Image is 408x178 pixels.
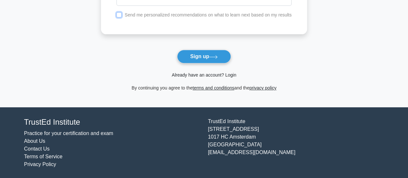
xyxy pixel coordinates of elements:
[172,72,236,78] a: Already have an account? Login
[24,138,45,144] a: About Us
[204,118,388,168] div: TrustEd Institute [STREET_ADDRESS] 1017 HC Amsterdam [GEOGRAPHIC_DATA] [EMAIL_ADDRESS][DOMAIN_NAME]
[124,12,292,17] label: Send me personalized recommendations on what to learn next based on my results
[24,146,50,152] a: Contact Us
[24,162,56,167] a: Privacy Policy
[24,118,200,127] h4: TrustEd Institute
[249,85,276,90] a: privacy policy
[177,50,231,63] button: Sign up
[97,84,311,92] div: By continuing you agree to the and the
[193,85,234,90] a: terms and conditions
[24,131,114,136] a: Practice for your certification and exam
[24,154,63,159] a: Terms of Service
